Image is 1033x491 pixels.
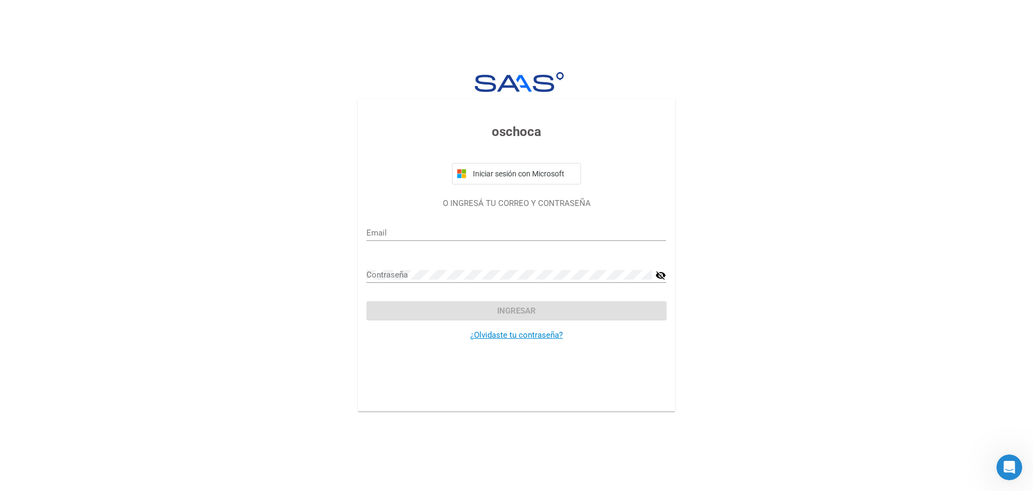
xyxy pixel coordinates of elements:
[471,169,576,178] span: Iniciar sesión con Microsoft
[497,306,536,316] span: Ingresar
[366,301,666,321] button: Ingresar
[470,330,563,340] a: ¿Olvidaste tu contraseña?
[366,197,666,210] p: O INGRESÁ TU CORREO Y CONTRASEÑA
[366,122,666,141] h3: oschoca
[655,269,666,282] mat-icon: visibility_off
[452,163,581,184] button: Iniciar sesión con Microsoft
[996,454,1022,480] iframe: Intercom live chat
